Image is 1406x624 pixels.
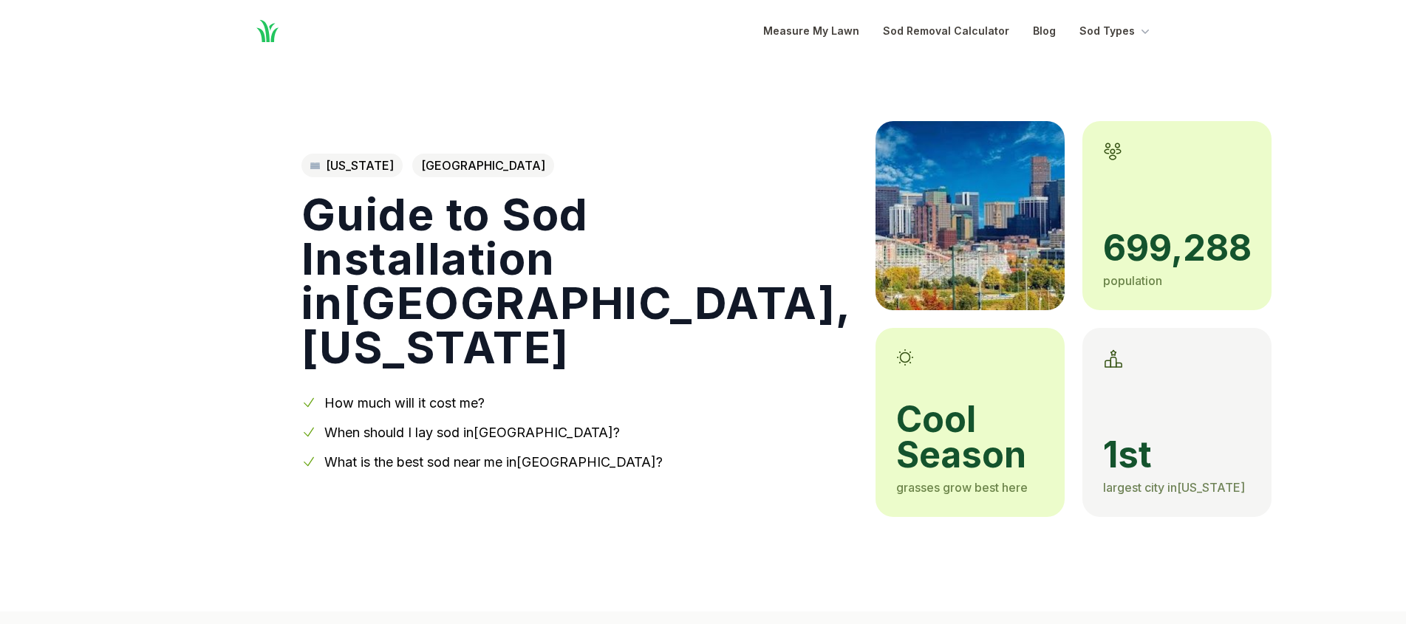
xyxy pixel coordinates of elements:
a: How much will it cost me? [324,395,485,411]
span: [GEOGRAPHIC_DATA] [412,154,554,177]
button: Sod Types [1079,22,1153,40]
span: 1st [1103,437,1251,473]
span: grasses grow best here [896,480,1028,495]
span: 699,288 [1103,230,1251,266]
a: Measure My Lawn [763,22,859,40]
a: [US_STATE] [301,154,403,177]
img: A picture of Denver [876,121,1065,310]
span: cool season [896,402,1044,473]
span: largest city in [US_STATE] [1103,480,1245,495]
span: population [1103,273,1162,288]
a: Sod Removal Calculator [883,22,1009,40]
a: What is the best sod near me in[GEOGRAPHIC_DATA]? [324,454,663,470]
a: When should I lay sod in[GEOGRAPHIC_DATA]? [324,425,620,440]
img: Colorado state outline [310,162,320,169]
a: Blog [1033,22,1056,40]
h1: Guide to Sod Installation in [GEOGRAPHIC_DATA] , [US_STATE] [301,192,852,369]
